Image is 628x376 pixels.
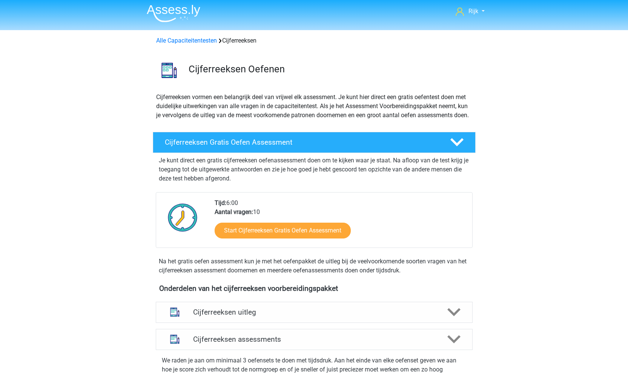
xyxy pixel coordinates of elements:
[156,93,472,120] p: Cijferreeksen vormen een belangrijk deel van vrijwel elk assessment. Je kunt hier direct een grat...
[165,330,184,349] img: cijferreeksen assessments
[209,199,472,248] div: 6:00 10
[165,303,184,322] img: cijferreeksen uitleg
[156,257,473,275] div: Na het gratis oefen assessment kun je met het oefenpakket de uitleg bij de veelvoorkomende soorte...
[147,5,200,22] img: Assessly
[153,36,475,45] div: Cijferreeksen
[159,284,469,293] h4: Onderdelen van het cijferreeksen voorbereidingspakket
[215,223,351,238] a: Start Cijferreeksen Gratis Oefen Assessment
[189,63,470,75] h3: Cijferreeksen Oefenen
[153,302,476,323] a: uitleg Cijferreeksen uitleg
[164,199,202,236] img: Klok
[156,37,217,44] a: Alle Capaciteitentesten
[159,156,470,183] p: Je kunt direct een gratis cijferreeksen oefenassessment doen om te kijken waar je staat. Na afloo...
[153,329,476,350] a: assessments Cijferreeksen assessments
[215,208,253,216] b: Aantal vragen:
[165,138,438,147] h4: Cijferreeksen Gratis Oefen Assessment
[193,335,435,344] h4: Cijferreeksen assessments
[453,7,487,16] a: Rijk
[215,199,226,206] b: Tijd:
[153,54,185,86] img: cijferreeksen
[150,132,479,153] a: Cijferreeksen Gratis Oefen Assessment
[193,308,435,316] h4: Cijferreeksen uitleg
[468,8,478,15] span: Rijk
